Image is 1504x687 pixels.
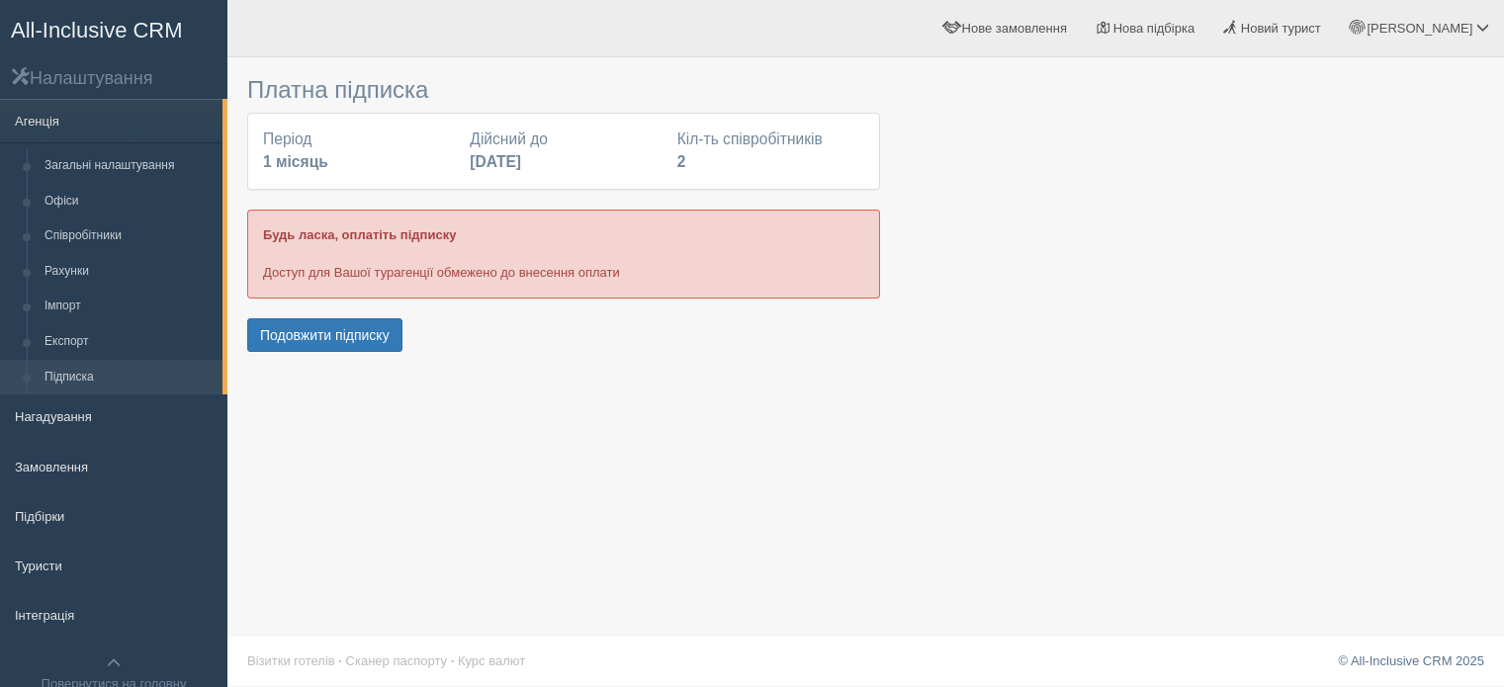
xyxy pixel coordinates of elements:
[338,653,342,668] span: ·
[962,21,1067,36] span: Нове замовлення
[253,129,460,174] div: Період
[11,18,183,43] span: All-Inclusive CRM
[1,1,226,55] a: All-Inclusive CRM
[346,653,447,668] a: Сканер паспорту
[36,184,222,219] a: Офіси
[247,653,335,668] a: Візитки готелів
[1113,21,1195,36] span: Нова підбірка
[247,318,402,352] button: Подовжити підписку
[1367,21,1472,36] span: [PERSON_NAME]
[36,218,222,254] a: Співробітники
[263,153,328,170] b: 1 місяць
[1241,21,1321,36] span: Новий турист
[247,77,880,103] h3: Платна підписка
[36,289,222,324] a: Імпорт
[470,153,521,170] b: [DATE]
[36,360,222,395] a: Підписка
[458,653,525,668] a: Курс валют
[460,129,666,174] div: Дійсний до
[1338,653,1484,668] a: © All-Inclusive CRM 2025
[263,227,456,242] b: Будь ласка, оплатіть підписку
[667,129,874,174] div: Кіл-ть співробітників
[36,148,222,184] a: Загальні налаштування
[451,653,455,668] span: ·
[677,153,686,170] b: 2
[36,324,222,360] a: Експорт
[36,254,222,290] a: Рахунки
[247,210,880,298] div: Доступ для Вашої турагенції обмежено до внесення оплати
